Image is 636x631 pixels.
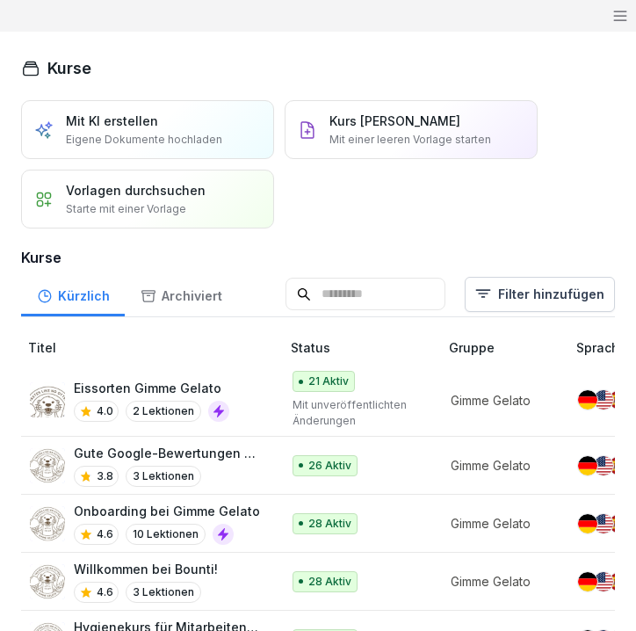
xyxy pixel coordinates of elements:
[28,338,284,357] p: Titel
[578,514,597,533] img: de.svg
[74,379,229,397] p: Eissorten Gimme Gelato
[74,560,218,578] p: Willkommen bei Bounti!
[451,456,548,475] p: Gimme Gelato
[74,502,260,520] p: Onboarding bei Gimme Gelato
[30,382,65,417] img: p52xs7ylq7vmisini7vkow70.png
[74,444,263,462] p: Gute Google-Bewertungen erhalten 🌟
[126,466,201,487] p: 3 Lektionen
[291,338,442,357] p: Status
[97,403,113,419] p: 4.0
[578,456,597,475] img: de.svg
[97,468,113,484] p: 3.8
[66,181,206,199] p: Vorlagen durchsuchen
[293,397,421,429] p: Mit unveröffentlichten Änderungen
[449,338,569,357] p: Gruppe
[308,458,351,474] p: 26 Aktiv
[21,272,125,316] a: Kürzlich
[308,574,351,590] p: 28 Aktiv
[451,572,548,591] p: Gimme Gelato
[30,448,65,483] img: pbhyoc9otu28u774gy5ovz9b.png
[594,572,613,591] img: us.svg
[308,374,349,389] p: 21 Aktiv
[329,112,460,130] p: Kurs [PERSON_NAME]
[594,456,613,475] img: us.svg
[594,390,613,410] img: us.svg
[97,584,113,600] p: 4.6
[66,112,158,130] p: Mit KI erstellen
[30,564,65,599] img: ah1qbu52n80eyvlo19tsdykk.png
[329,132,491,148] p: Mit einer leeren Vorlage starten
[126,582,201,603] p: 3 Lektionen
[465,277,615,312] button: Filter hinzufügen
[66,132,222,148] p: Eigene Dokumente hochladen
[126,401,201,422] p: 2 Lektionen
[451,514,548,533] p: Gimme Gelato
[125,272,237,316] a: Archiviert
[47,56,91,80] h1: Kurse
[21,247,615,268] h3: Kurse
[578,390,597,410] img: de.svg
[97,526,113,542] p: 4.6
[126,524,206,545] p: 10 Lektionen
[308,516,351,532] p: 28 Aktiv
[578,572,597,591] img: de.svg
[594,514,613,533] img: us.svg
[451,391,548,410] p: Gimme Gelato
[30,506,65,541] img: lqekh1woslux80ab1co6sfi4.png
[66,201,186,217] p: Starte mit einer Vorlage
